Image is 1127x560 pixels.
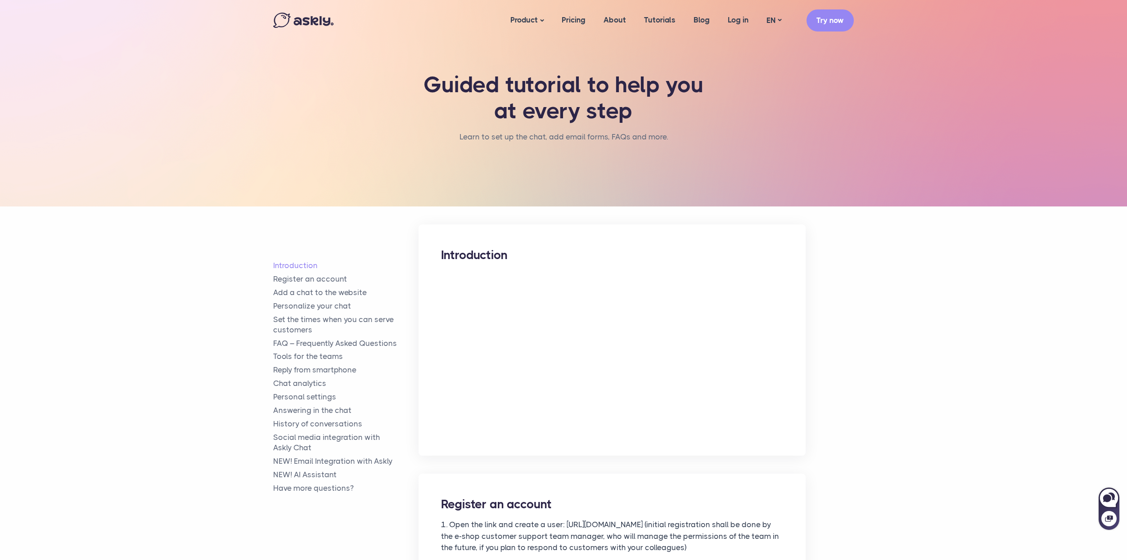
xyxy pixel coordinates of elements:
a: NEW! Email Integration with Askly [273,456,419,466]
a: Try now [807,9,854,31]
li: Learn to set up the chat, add email forms, FAQs and more. [460,130,668,143]
a: NEW! AI Assistant [273,470,419,480]
a: EN [757,14,790,27]
a: Personalize your chat [273,301,419,311]
a: Register an account [273,274,419,284]
iframe: Askly chat [1098,486,1120,531]
a: Reply from smartphone [273,365,419,375]
a: Chat analytics [273,378,419,389]
a: Blog [685,3,719,37]
a: Tutorials [635,3,685,37]
h1: Guided tutorial to help you at every step [422,72,705,124]
a: FAQ – Frequently Asked Questions [273,338,419,349]
a: Introduction [273,260,419,271]
a: Have more questions? [273,483,419,493]
a: About [595,3,635,37]
a: Social media integration withAskly Chat [273,432,419,453]
a: Product [501,3,553,38]
a: Set the times when you can serve customers [273,314,419,335]
a: Pricing [553,3,595,37]
nav: breadcrumb [460,130,668,152]
a: Tools for the teams [273,351,419,362]
a: Add a chat to the website [273,287,419,298]
a: Personal settings [273,392,419,402]
a: Log in [719,3,757,37]
a: Answering in the chat [273,405,419,416]
h2: Introduction [441,247,783,263]
a: History of conversations [273,419,419,429]
h2: Register an account [441,496,783,512]
img: Askly [273,13,334,28]
p: 1. Open the link and create a user: [URL][DOMAIN_NAME] (initial registration shall be done by the... [441,519,783,554]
